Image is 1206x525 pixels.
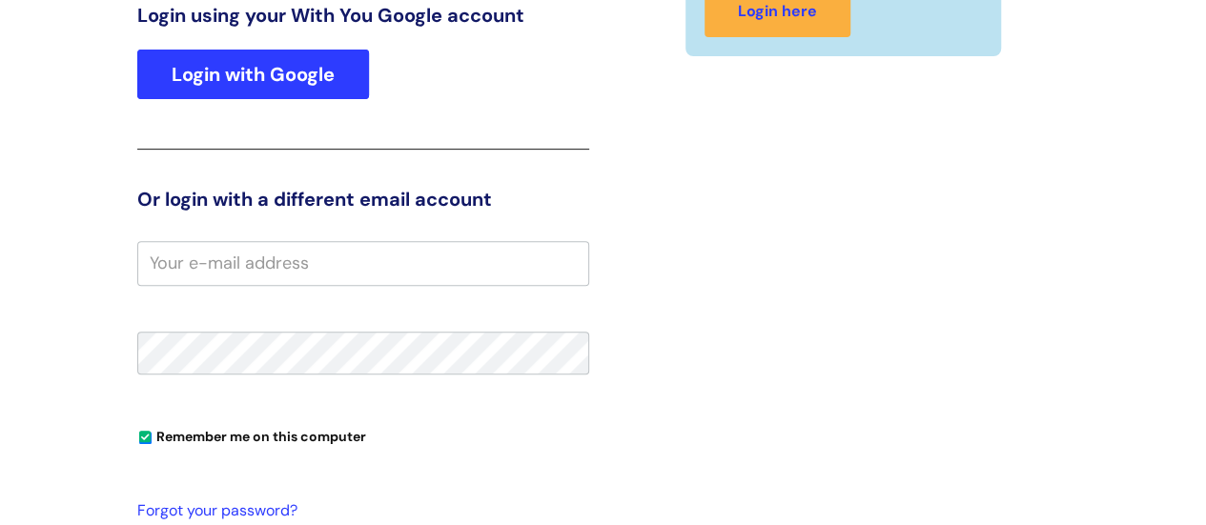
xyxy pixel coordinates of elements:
input: Your e-mail address [137,241,589,285]
a: Forgot your password? [137,497,580,525]
h3: Login using your With You Google account [137,4,589,27]
h3: Or login with a different email account [137,188,589,211]
div: You can uncheck this option if you're logging in from a shared device [137,420,589,451]
label: Remember me on this computer [137,424,366,445]
input: Remember me on this computer [139,432,152,444]
a: Login with Google [137,50,369,99]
